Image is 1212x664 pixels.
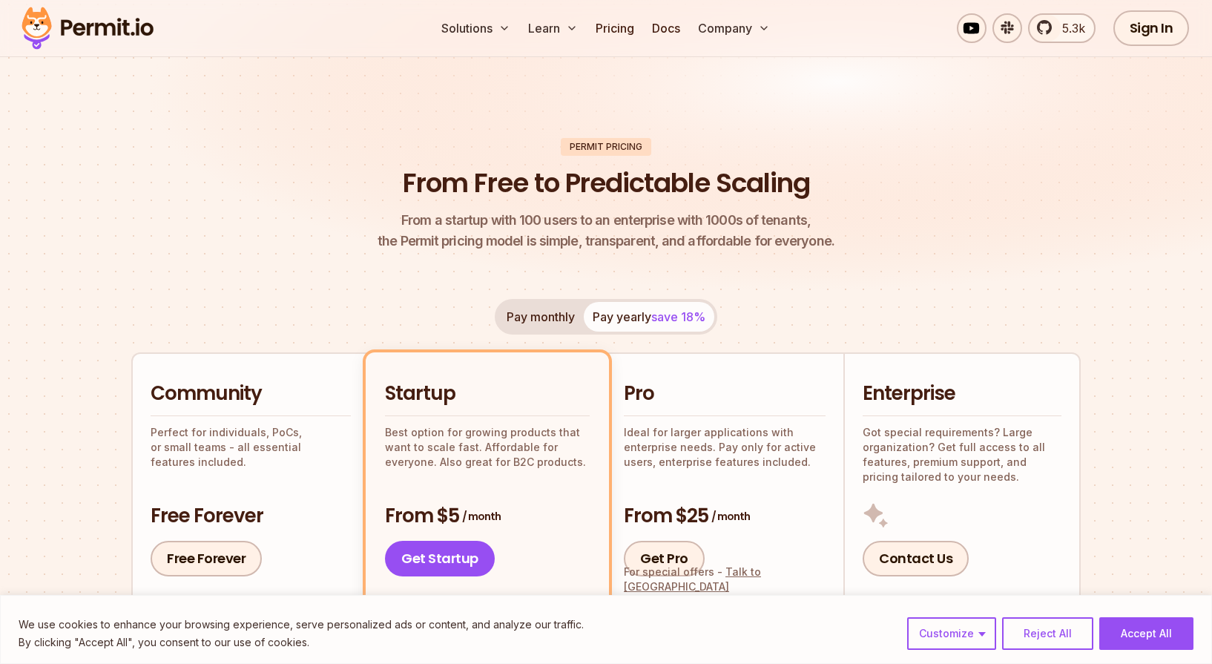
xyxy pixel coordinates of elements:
button: Customize [907,617,996,650]
button: Solutions [435,13,516,43]
p: We use cookies to enhance your browsing experience, serve personalized ads or content, and analyz... [19,616,584,634]
div: For special offers - [624,565,826,594]
button: Accept All [1099,617,1193,650]
p: Perfect for individuals, PoCs, or small teams - all essential features included. [151,425,351,470]
a: Get Startup [385,541,495,576]
img: Permit logo [15,3,160,53]
a: Pricing [590,13,640,43]
div: Permit Pricing [561,138,651,156]
button: Learn [522,13,584,43]
a: 5.3k [1028,13,1096,43]
a: Get Pro [624,541,705,576]
span: From a startup with 100 users to an enterprise with 1000s of tenants, [378,210,834,231]
h2: Pro [624,381,826,407]
p: the Permit pricing model is simple, transparent, and affordable for everyone. [378,210,834,252]
span: / month [711,509,750,524]
span: 5.3k [1053,19,1085,37]
span: / month [462,509,501,524]
h2: Community [151,381,351,407]
p: Got special requirements? Large organization? Get full access to all features, premium support, a... [863,425,1061,484]
button: Company [692,13,776,43]
a: Docs [646,13,686,43]
h1: From Free to Predictable Scaling [403,165,810,202]
p: By clicking "Accept All", you consent to our use of cookies. [19,634,584,651]
h3: From $5 [385,503,590,530]
p: Best option for growing products that want to scale fast. Affordable for everyone. Also great for... [385,425,590,470]
h2: Enterprise [863,381,1061,407]
h3: Free Forever [151,503,351,530]
p: Ideal for larger applications with enterprise needs. Pay only for active users, enterprise featur... [624,425,826,470]
a: Free Forever [151,541,262,576]
a: Sign In [1113,10,1190,46]
h2: Startup [385,381,590,407]
a: Contact Us [863,541,969,576]
button: Pay monthly [498,302,584,332]
button: Reject All [1002,617,1093,650]
h3: From $25 [624,503,826,530]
